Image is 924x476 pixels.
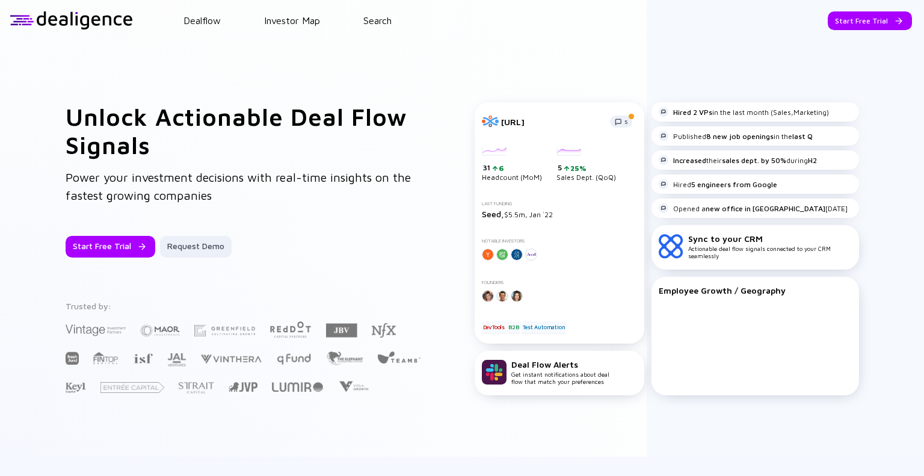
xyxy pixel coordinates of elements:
div: DevTools [482,321,506,333]
div: Trusted by: [66,301,423,311]
div: 25% [569,164,587,173]
div: Notable Investors [482,238,637,244]
img: Viola Growth [337,381,369,392]
img: Vintage Investment Partners [66,323,126,337]
img: Lumir Ventures [272,382,323,392]
div: 5 [558,163,616,173]
span: Power your investment decisions with real-time insights on the fastest growing companies [66,170,411,202]
img: FINTOP Capital [93,351,119,365]
img: Team8 [377,351,420,363]
strong: new office in [GEOGRAPHIC_DATA] [706,204,825,213]
strong: last Q [792,132,813,141]
strong: 5 engineers from Google [691,180,777,189]
div: Last Funding [482,201,637,206]
span: Seed, [482,209,504,219]
strong: sales dept. by 50% [722,156,786,165]
img: Entrée Capital [100,382,164,393]
a: Investor Map [264,15,320,26]
div: 31 [483,163,542,173]
div: B2B [507,321,520,333]
h1: Unlock Actionable Deal Flow Signals [66,102,427,159]
div: Actionable deal flow signals connected to your CRM seamlessly [688,233,852,259]
div: Hired [659,179,777,189]
img: NFX [372,323,396,338]
a: Dealflow [183,15,221,26]
div: their during [659,155,817,165]
div: Sales Dept. (QoQ) [556,147,616,182]
div: Published in the [659,131,813,141]
strong: Increased [673,156,706,165]
button: Start Free Trial [66,236,155,258]
img: Maor Investments [140,321,180,341]
img: Key1 Capital [66,382,86,394]
div: Get instant notifications about deal flow that match your preferences [511,359,609,385]
img: Strait Capital [179,382,214,394]
img: JBV Capital [326,323,357,338]
strong: H2 [808,156,817,165]
a: Search [363,15,392,26]
img: Greenfield Partners [194,325,255,336]
div: 6 [497,164,504,173]
img: The Elephant [326,351,363,365]
div: Test Automation [522,321,566,333]
div: Headcount (MoM) [482,147,542,182]
img: Israel Secondary Fund [133,353,153,363]
div: Opened a [DATE] [659,203,848,213]
button: Request Demo [160,236,232,258]
img: Red Dot Capital Partners [269,319,312,339]
div: Employee Growth / Geography [659,285,852,295]
strong: 8 new job openings [706,132,774,141]
div: Deal Flow Alerts [511,359,609,369]
div: Sync to your CRM [688,233,852,244]
div: $5.5m, Jan `22 [482,209,637,219]
button: Start Free Trial [828,11,912,30]
img: JAL Ventures [167,353,186,366]
img: Vinthera [200,353,262,365]
img: Q Fund [276,351,312,366]
strong: Hired 2 VPs [673,108,712,117]
img: Jerusalem Venture Partners [229,382,257,392]
div: in the last month (Sales,Marketing) [659,107,829,117]
div: [URL] [501,117,603,127]
div: Founders [482,280,637,285]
